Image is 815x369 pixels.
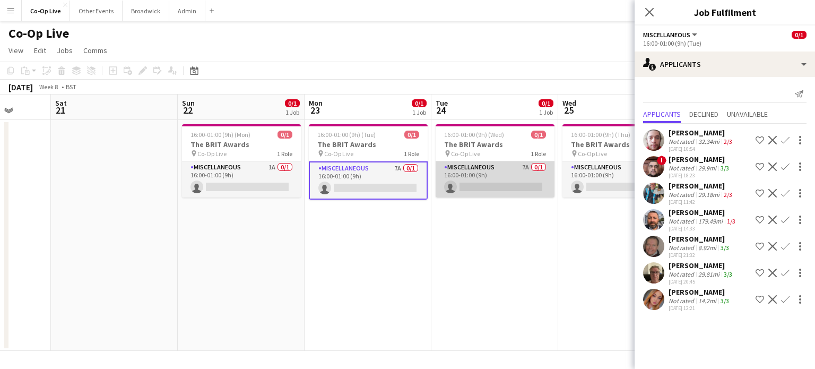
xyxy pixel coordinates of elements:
[689,110,718,118] span: Declined
[309,98,323,108] span: Mon
[66,83,76,91] div: BST
[635,5,815,19] h3: Job Fulfilment
[696,270,722,278] div: 29.81mi
[669,305,731,312] div: [DATE] 12:21
[539,99,553,107] span: 0/1
[635,52,815,77] div: Applicants
[669,278,734,285] div: [DATE] 20:45
[182,140,301,149] h3: The BRIT Awards
[436,124,554,198] app-job-card: 16:00-01:00 (9h) (Wed)0/1The BRIT Awards Co-Op Live1 RoleMiscellaneous7A0/116:00-01:00 (9h)
[669,138,696,145] div: Not rated
[669,145,734,152] div: [DATE] 10:54
[669,128,734,138] div: [PERSON_NAME]
[180,104,195,116] span: 22
[436,161,554,198] app-card-role: Miscellaneous7A0/116:00-01:00 (9h)
[190,131,250,139] span: 16:00-01:00 (9h) (Mon)
[643,39,807,47] div: 16:00-01:00 (9h) (Tue)
[727,217,735,225] app-skills-label: 1/3
[79,44,111,57] a: Comms
[539,108,553,116] div: 1 Job
[34,46,46,55] span: Edit
[182,124,301,198] app-job-card: 16:00-01:00 (9h) (Mon)0/1The BRIT Awards Co-Op Live1 RoleMiscellaneous1A0/116:00-01:00 (9h)
[669,217,696,225] div: Not rated
[562,161,681,198] app-card-role: Miscellaneous7A0/116:00-01:00 (9h)
[696,244,718,252] div: 8.92mi
[696,138,722,145] div: 32.34mi
[436,98,448,108] span: Tue
[696,164,718,172] div: 29.9mi
[434,104,448,116] span: 24
[54,104,67,116] span: 21
[724,138,732,145] app-skills-label: 2/3
[571,131,630,139] span: 16:00-01:00 (9h) (Thu)
[444,131,504,139] span: 16:00-01:00 (9h) (Wed)
[30,44,50,57] a: Edit
[669,261,734,270] div: [PERSON_NAME]
[451,150,480,158] span: Co-Op Live
[309,140,428,149] h3: The BRIT Awards
[669,164,696,172] div: Not rated
[22,1,70,21] button: Co-Op Live
[4,44,28,57] a: View
[57,46,73,55] span: Jobs
[578,150,607,158] span: Co-Op Live
[696,297,718,305] div: 14.2mi
[436,140,554,149] h3: The BRIT Awards
[35,83,62,91] span: Week 8
[696,191,722,199] div: 29.18mi
[70,1,123,21] button: Other Events
[727,110,768,118] span: Unavailable
[669,155,731,164] div: [PERSON_NAME]
[285,108,299,116] div: 1 Job
[643,31,699,39] button: Miscellaneous
[197,150,227,158] span: Co-Op Live
[8,46,23,55] span: View
[309,161,428,200] app-card-role: Miscellaneous7A0/116:00-01:00 (9h)
[412,108,426,116] div: 1 Job
[277,150,292,158] span: 1 Role
[721,297,729,305] app-skills-label: 3/3
[55,98,67,108] span: Sat
[309,124,428,200] app-job-card: 16:00-01:00 (9h) (Tue)0/1The BRIT Awards Co-Op Live1 RoleMiscellaneous7A0/116:00-01:00 (9h)
[669,208,738,217] div: [PERSON_NAME]
[792,31,807,39] span: 0/1
[657,156,666,165] span: !
[696,217,725,225] div: 179.49mi
[724,191,732,199] app-skills-label: 2/3
[669,225,738,232] div: [DATE] 14:33
[669,244,696,252] div: Not rated
[669,287,731,297] div: [PERSON_NAME]
[562,140,681,149] h3: The BRIT Awards
[169,1,205,21] button: Admin
[562,98,576,108] span: Wed
[669,172,731,179] div: [DATE] 18:23
[412,99,427,107] span: 0/1
[721,244,729,252] app-skills-label: 3/3
[404,150,419,158] span: 1 Role
[307,104,323,116] span: 23
[278,131,292,139] span: 0/1
[643,110,681,118] span: Applicants
[404,131,419,139] span: 0/1
[531,131,546,139] span: 0/1
[182,161,301,198] app-card-role: Miscellaneous1A0/116:00-01:00 (9h)
[317,131,376,139] span: 16:00-01:00 (9h) (Tue)
[669,252,731,259] div: [DATE] 21:32
[669,181,734,191] div: [PERSON_NAME]
[285,99,300,107] span: 0/1
[669,297,696,305] div: Not rated
[8,82,33,92] div: [DATE]
[562,124,681,198] div: 16:00-01:00 (9h) (Thu)0/1The BRIT Awards Co-Op Live1 RoleMiscellaneous7A0/116:00-01:00 (9h)
[724,270,732,278] app-skills-label: 3/3
[123,1,169,21] button: Broadwick
[669,270,696,278] div: Not rated
[531,150,546,158] span: 1 Role
[669,191,696,199] div: Not rated
[324,150,353,158] span: Co-Op Live
[669,234,731,244] div: [PERSON_NAME]
[643,31,690,39] span: Miscellaneous
[53,44,77,57] a: Jobs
